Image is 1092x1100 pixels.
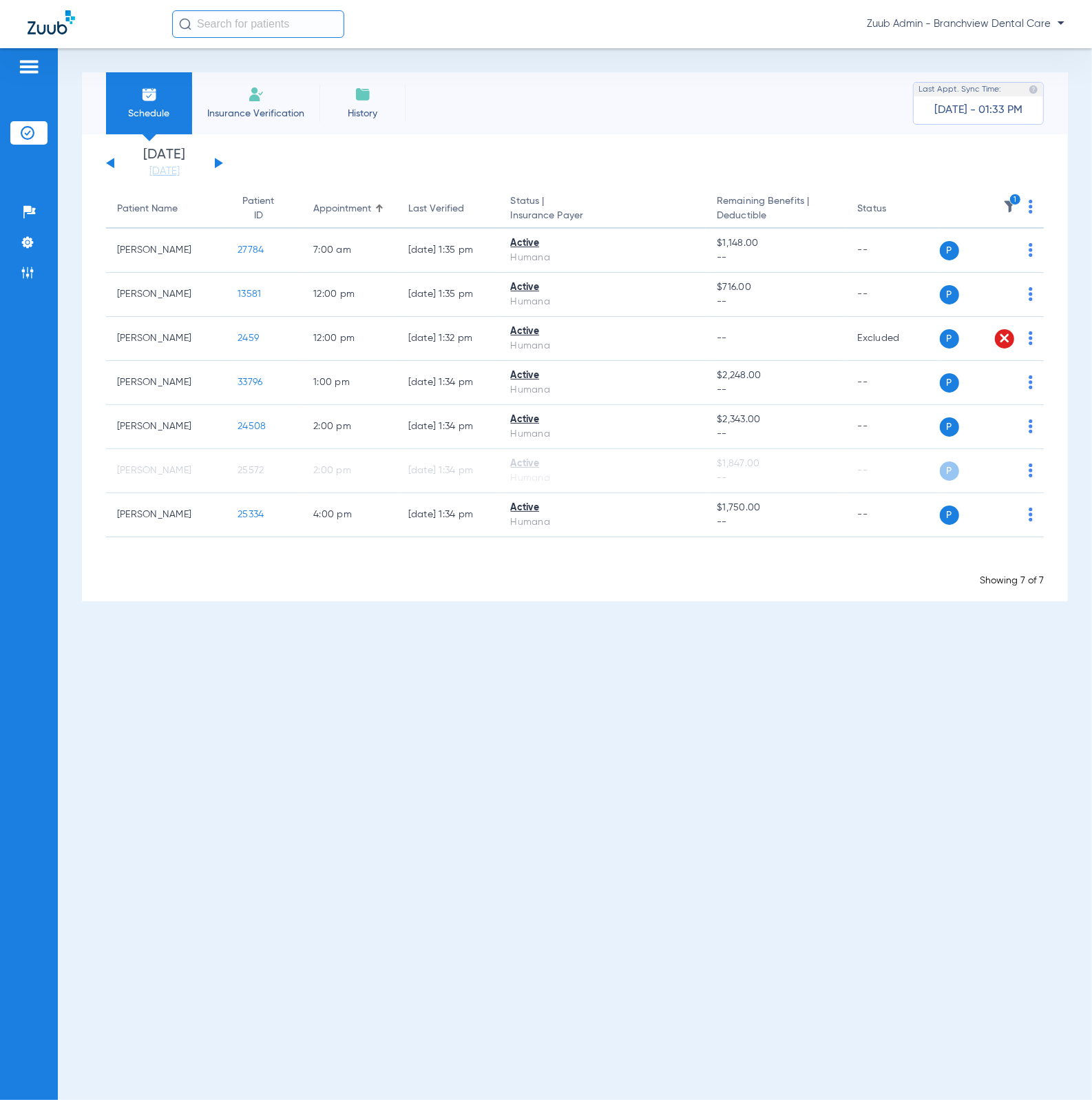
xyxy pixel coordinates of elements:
[123,165,206,178] a: [DATE]
[1029,243,1033,257] img: group-dot-blue.svg
[717,280,835,295] span: $716.00
[408,202,464,216] div: Last Verified
[846,190,939,229] th: Status
[28,10,75,34] img: Zuub Logo
[302,405,397,449] td: 2:00 PM
[238,377,262,387] span: 33796
[1003,200,1017,214] img: filter.svg
[511,383,695,397] div: Humana
[500,190,706,229] th: Status |
[846,361,939,405] td: --
[940,329,959,349] span: P
[717,236,835,251] span: $1,148.00
[238,510,264,519] span: 25334
[867,17,1064,31] span: Zuub Admin - Branchview Dental Care
[302,229,397,273] td: 7:00 AM
[1029,200,1033,214] img: group-dot-blue.svg
[511,280,695,295] div: Active
[141,86,158,103] img: Schedule
[1029,375,1033,389] img: group-dot-blue.svg
[511,339,695,353] div: Humana
[117,202,178,216] div: Patient Name
[18,59,40,75] img: hamburger-icon
[313,202,371,216] div: Appointment
[511,471,695,486] div: Humana
[940,417,959,437] span: P
[106,273,227,317] td: [PERSON_NAME]
[1029,508,1033,521] img: group-dot-blue.svg
[1029,287,1033,301] img: group-dot-blue.svg
[238,245,264,255] span: 27784
[302,449,397,493] td: 2:00 PM
[397,493,500,537] td: [DATE] 1:34 PM
[511,209,695,223] span: Insurance Payer
[717,251,835,265] span: --
[940,373,959,393] span: P
[717,457,835,471] span: $1,847.00
[511,515,695,530] div: Humana
[397,229,500,273] td: [DATE] 1:35 PM
[106,449,227,493] td: [PERSON_NAME]
[302,273,397,317] td: 12:00 PM
[717,333,727,343] span: --
[238,289,261,299] span: 13581
[397,449,500,493] td: [DATE] 1:34 PM
[238,194,279,223] div: Patient ID
[397,405,500,449] td: [DATE] 1:34 PM
[238,333,259,343] span: 2459
[302,493,397,537] td: 4:00 PM
[940,461,959,481] span: P
[172,10,344,38] input: Search for patients
[1029,464,1033,477] img: group-dot-blue.svg
[397,361,500,405] td: [DATE] 1:34 PM
[511,324,695,339] div: Active
[106,317,227,361] td: [PERSON_NAME]
[846,317,939,361] td: Excluded
[1023,1034,1092,1100] iframe: Chat Widget
[846,229,939,273] td: --
[1029,419,1033,433] img: group-dot-blue.svg
[717,295,835,309] span: --
[846,493,939,537] td: --
[511,457,695,471] div: Active
[934,103,1022,117] span: [DATE] - 01:33 PM
[313,202,386,216] div: Appointment
[397,317,500,361] td: [DATE] 1:32 PM
[1009,194,1022,206] i: 1
[238,422,266,431] span: 24508
[117,202,216,216] div: Patient Name
[202,107,309,121] span: Insurance Verification
[511,427,695,442] div: Humana
[302,361,397,405] td: 1:00 PM
[330,107,395,121] span: History
[1029,331,1033,345] img: group-dot-blue.svg
[717,501,835,515] span: $1,750.00
[397,273,500,317] td: [DATE] 1:35 PM
[717,369,835,383] span: $2,248.00
[706,190,846,229] th: Remaining Benefits |
[998,331,1011,345] img: x.svg
[248,86,264,103] img: Manual Insurance Verification
[179,18,191,30] img: Search Icon
[355,86,371,103] img: History
[238,194,291,223] div: Patient ID
[408,202,489,216] div: Last Verified
[511,369,695,383] div: Active
[717,413,835,427] span: $2,343.00
[511,413,695,427] div: Active
[123,148,206,178] li: [DATE]
[511,295,695,309] div: Humana
[717,471,835,486] span: --
[846,273,939,317] td: --
[511,251,695,265] div: Humana
[980,576,1044,585] span: Showing 7 of 7
[717,383,835,397] span: --
[846,449,939,493] td: --
[238,466,264,475] span: 25572
[940,285,959,304] span: P
[511,236,695,251] div: Active
[116,107,182,121] span: Schedule
[106,229,227,273] td: [PERSON_NAME]
[846,405,939,449] td: --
